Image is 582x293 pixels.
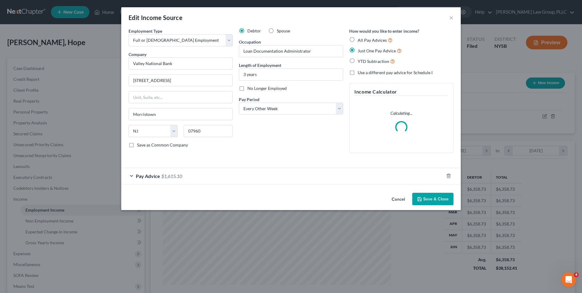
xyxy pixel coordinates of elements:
span: Just One Pay Advice [358,48,396,53]
input: -- [239,45,343,57]
span: All Pay Advices [358,38,387,43]
h5: Income Calculator [354,88,448,96]
span: Company [129,52,146,57]
span: Debtor [247,28,261,33]
span: 4 [574,272,579,277]
button: Cancel [387,193,410,206]
p: Calculating... [354,110,448,116]
label: How would you like to enter income? [349,28,419,34]
button: Save & Close [412,193,453,206]
label: Length of Employment [239,62,281,68]
span: $1,615.10 [161,173,182,179]
label: Occupation [239,39,261,45]
span: YTD Subtraction [358,59,389,64]
input: Search company by name... [129,58,233,70]
iframe: Intercom live chat [561,272,576,287]
input: ex: 2 years [239,69,343,80]
input: Unit, Suite, etc... [129,91,232,103]
input: Enter address... [129,75,232,86]
input: Enter zip... [184,125,233,137]
div: Edit Income Source [129,13,182,22]
span: No Longer Employed [247,86,287,91]
span: Use a different pay advice for Schedule I [358,70,433,75]
span: Employment Type [129,28,162,34]
span: Save as Common Company [137,142,188,147]
span: Pay Period [239,97,259,102]
button: × [449,14,453,21]
span: Spouse [277,28,290,33]
span: Pay Advice [136,173,160,179]
input: Enter city... [129,108,232,120]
